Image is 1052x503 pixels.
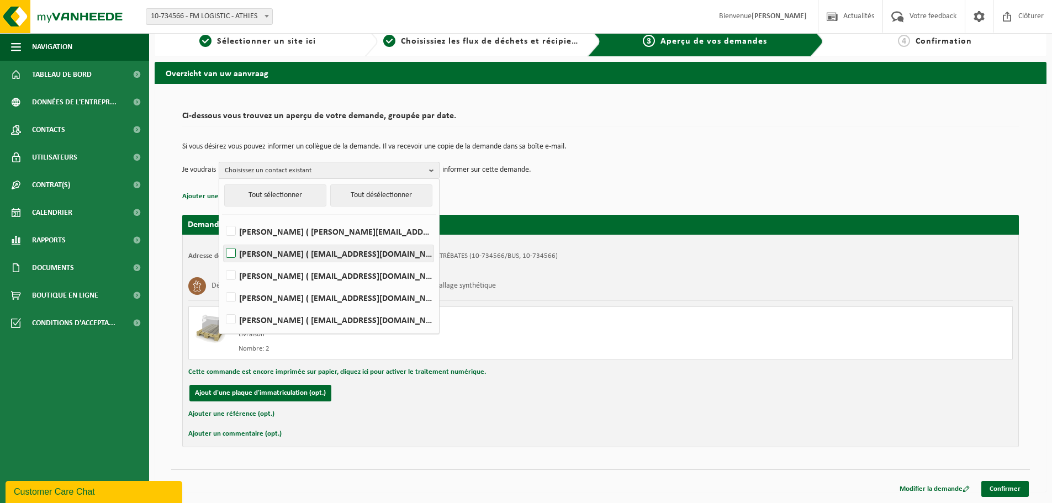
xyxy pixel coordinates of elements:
span: Choisissez un contact existant [225,162,425,179]
p: Si vous désirez vous pouvez informer un collègue de la demande. Il va recevoir une copie de la de... [182,143,1019,151]
span: Choisissiez les flux de déchets et récipients [401,37,585,46]
button: Ajouter une référence (opt.) [182,189,268,204]
a: Confirmer [981,481,1029,497]
h2: Ci-dessous vous trouvez un aperçu de votre demande, groupée par date. [182,112,1019,126]
span: Navigation [32,33,72,61]
span: Rapports [32,226,66,254]
span: Utilisateurs [32,144,77,171]
h3: Déchet alimentaire, cat 3, contenant des produits d'origine animale, emballage synthétique [212,277,496,295]
button: Ajouter un commentaire (opt.) [188,427,282,441]
label: [PERSON_NAME] ( [EMAIL_ADDRESS][DOMAIN_NAME] ) [224,267,434,284]
button: Ajout d'une plaque d'immatriculation (opt.) [189,385,331,401]
button: Choisissez un contact existant [219,162,440,178]
span: 10-734566 - FM LOGISTIC - ATHIES [146,8,273,25]
button: Tout désélectionner [330,184,432,207]
span: Tableau de bord [32,61,92,88]
label: [PERSON_NAME] ( [EMAIL_ADDRESS][DOMAIN_NAME] ) [224,311,434,328]
strong: Demande pour [DATE] [188,220,271,229]
span: 3 [643,35,655,47]
img: LP-PA-00000-WDN-11.png [194,313,228,346]
strong: [PERSON_NAME] [752,12,807,20]
h2: Overzicht van uw aanvraag [155,62,1046,83]
div: Livraison [239,330,645,339]
span: Contrat(s) [32,171,70,199]
span: Données de l'entrepr... [32,88,117,116]
p: Je voudrais [182,162,216,178]
button: Tout sélectionner [224,184,326,207]
span: 2 [383,35,395,47]
span: Confirmation [916,37,972,46]
strong: Adresse de placement: [188,252,258,260]
div: Nombre: 2 [239,345,645,353]
a: 2Choisissiez les flux de déchets et récipients [383,35,579,48]
button: Ajouter une référence (opt.) [188,407,274,421]
label: [PERSON_NAME] ( [EMAIL_ADDRESS][DOMAIN_NAME] ) [224,245,434,262]
span: Contacts [32,116,65,144]
span: Calendrier [32,199,72,226]
span: Boutique en ligne [32,282,98,309]
label: [PERSON_NAME] ( [PERSON_NAME][EMAIL_ADDRESS][DOMAIN_NAME] ) [224,223,434,240]
span: 1 [199,35,212,47]
p: informer sur cette demande. [442,162,531,178]
iframe: chat widget [6,479,184,503]
span: Aperçu de vos demandes [660,37,767,46]
a: 1Sélectionner un site ici [160,35,356,48]
span: Sélectionner un site ici [217,37,316,46]
span: Documents [32,254,74,282]
span: 10-734566 - FM LOGISTIC - ATHIES [146,9,272,24]
span: 4 [898,35,910,47]
span: Conditions d'accepta... [32,309,115,337]
label: [PERSON_NAME] ( [EMAIL_ADDRESS][DOMAIN_NAME] ) [224,289,434,306]
a: Modifier la demande [891,481,978,497]
button: Cette commande est encore imprimée sur papier, cliquez ici pour activer le traitement numérique. [188,365,486,379]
